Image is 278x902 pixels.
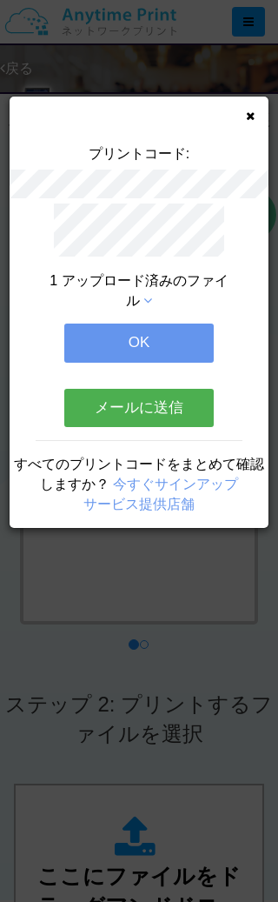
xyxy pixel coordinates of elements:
[113,477,238,491] a: 今すぐサインアップ
[89,146,189,161] span: プリントコード:
[64,389,214,427] button: メールに送信
[83,497,195,511] a: サービス提供店舗
[50,273,228,308] span: 1 アップロード済みのファイル
[14,457,264,491] span: すべてのプリントコードをまとめて確認しますか？
[64,324,214,362] button: OK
